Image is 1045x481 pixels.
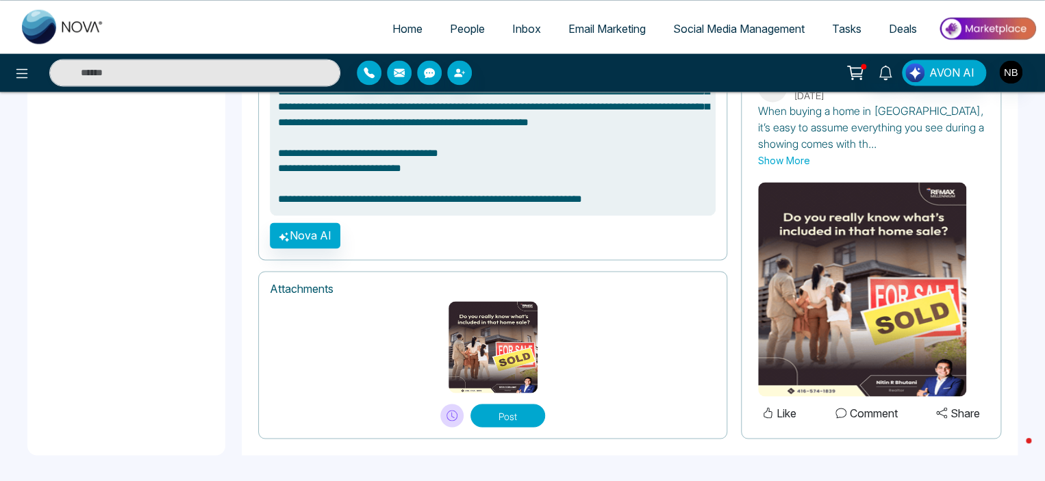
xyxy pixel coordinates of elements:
button: Like [758,404,801,421]
button: Nova AI [270,222,340,248]
span: AVON AI [929,64,974,81]
button: Show More [758,153,810,168]
span: Inbox [512,22,541,36]
a: Home [379,16,436,42]
span: Deals [889,22,917,36]
span: Home [392,22,423,36]
a: People [436,16,499,42]
button: Comment [831,404,902,421]
p: When buying a home in [GEOGRAPHIC_DATA], it’s easy to assume everything you see during a showing ... [758,103,984,152]
span: Social Media Management [673,22,805,36]
img: Lead Flow [905,63,924,82]
a: Deals [875,16,931,42]
span: Email Marketing [568,22,646,36]
img: Market-place.gif [937,13,1037,44]
a: Social Media Management [659,16,818,42]
iframe: Intercom live chat [998,434,1031,467]
button: Share [932,404,984,421]
button: AVON AI [902,60,986,86]
img: Nova CRM Logo [22,10,104,44]
p: [DATE] [794,88,899,103]
span: Tasks [832,22,861,36]
a: Inbox [499,16,555,42]
img: When buying a home in Ontario (37).png [758,182,966,396]
img: User Avatar [999,60,1022,83]
img: When buying a home in Ontario (37).png [449,301,538,393]
button: Post [470,404,545,427]
a: Tasks [818,16,875,42]
h1: Attachments [270,283,716,296]
a: Email Marketing [555,16,659,42]
span: People [450,22,485,36]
